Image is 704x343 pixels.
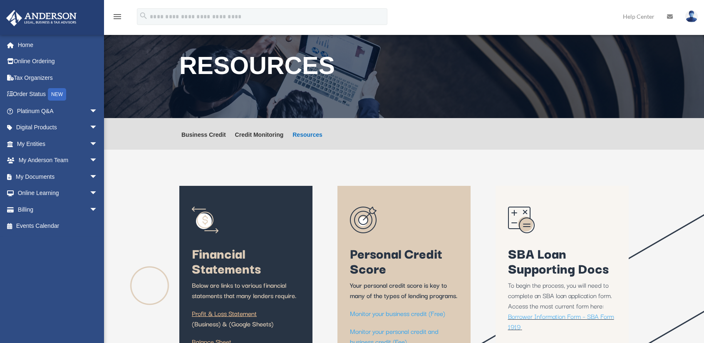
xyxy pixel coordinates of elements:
a: menu [112,15,122,22]
span: arrow_drop_down [89,152,106,169]
a: Online Learningarrow_drop_down [6,185,110,202]
a: Monitor your business credit (Free) [350,308,445,322]
span: To begin the process, you will need to complete an SBA loan application form. Access the most cur... [508,280,612,311]
a: Online Ordering [6,53,110,70]
span: arrow_drop_down [89,103,106,120]
a: Billingarrow_drop_down [6,201,110,218]
p: Your personal credit score is key to many of the types of lending programs. [350,280,458,308]
a: Digital Productsarrow_drop_down [6,119,110,136]
img: Anderson Advisors Platinum Portal [4,10,79,26]
span: Borrower Information Form – SBA Form 1919 [508,311,614,331]
span: arrow_drop_down [89,185,106,202]
span: SBA Loan Supporting Docs [508,243,609,278]
a: Business Credit [181,132,226,150]
span: Financial Statements [192,243,261,278]
a: My Entitiesarrow_drop_down [6,136,110,152]
a: My Documentsarrow_drop_down [6,168,110,185]
a: Order StatusNEW [6,86,110,103]
span: arrow_drop_down [89,201,106,218]
i: menu [112,12,122,22]
div: NEW [48,88,66,101]
a: Events Calendar [6,218,110,234]
i: search [139,11,148,20]
a: Borrower Information Form – SBA Form 1919 [508,311,614,336]
a: Tax Organizers [6,69,110,86]
a: My Anderson Teamarrow_drop_down [6,152,110,169]
a: Credit Monitoring [235,132,284,150]
a: Platinum Q&Aarrow_drop_down [6,103,110,119]
span: arrow_drop_down [89,168,106,185]
p: (Business) & (Google Sheets) [192,308,300,336]
span: arrow_drop_down [89,119,106,136]
span: arrow_drop_down [89,136,106,153]
span: Personal Credit Score [350,243,442,278]
h1: RESOURCES [179,54,629,82]
img: User Pic [685,10,698,22]
a: Home [6,37,110,53]
a: Resources [293,132,322,150]
p: Below are links to various financial statements that many lenders require. [192,280,300,308]
a: Profit & Loss Statement [192,308,257,322]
